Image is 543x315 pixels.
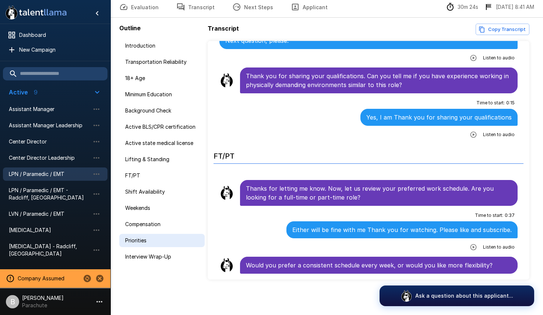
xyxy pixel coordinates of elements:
span: Time to start : [475,212,503,219]
div: Compensation [119,218,205,231]
div: 18+ Age [119,72,205,85]
span: Shift Availability [125,188,199,195]
h6: FT/PT [214,144,523,164]
span: Active state medical license [125,139,199,147]
div: Lifting & Standing [119,153,205,166]
span: Minimum Education [125,91,199,98]
span: 0 : 26 [505,280,515,287]
div: Priorities [119,234,205,247]
p: Yes, I am Thank you for sharing your qualifications [366,113,512,122]
img: llama_clean.png [219,258,234,273]
div: Minimum Education [119,88,205,101]
div: Transportation Reliability [119,55,205,69]
img: logo_glasses@2x.png [401,290,412,302]
img: llama_clean.png [219,73,234,88]
span: 0 : 37 [505,212,515,219]
p: Ask a question about this applicant... [415,292,513,300]
p: 30m 24s [458,3,478,11]
p: Thanks for letting me know. Now, let us review your preferred work schedule. Are you looking for ... [246,184,512,202]
div: Active BLS/CPR certification [119,120,205,134]
button: Ask a question about this applicant... [380,285,534,306]
img: llama_clean.png [219,186,234,200]
span: Background Check [125,107,199,114]
span: Listen to audio [483,131,515,138]
p: [DATE] 8:41 AM [496,3,534,11]
span: Listen to audio [483,54,515,62]
button: Copy transcript [476,24,529,35]
p: Would you prefer a consistent schedule every week, or would you like more flexibility? [246,261,512,270]
div: Interview Wrap-Up [119,250,205,263]
span: Compensation [125,221,199,228]
span: Introduction [125,42,199,49]
span: Listen to audio [483,243,515,251]
p: Either will be fine with me Thank you for watching. Please like and subscribe. [292,225,512,234]
b: Outline [119,24,141,32]
div: The date and time when the interview was completed [484,3,534,11]
span: Active BLS/CPR certification [125,123,199,131]
div: Active state medical license [119,136,205,150]
div: Weekends [119,201,205,215]
div: Background Check [119,104,205,117]
span: Transportation Reliability [125,58,199,66]
b: Transcript [208,25,239,32]
span: FT/PT [125,172,199,179]
div: Introduction [119,39,205,52]
span: Interview Wrap-Up [125,253,199,260]
span: Weekends [125,204,199,212]
div: FT/PT [119,169,205,182]
span: 0 : 15 [506,99,515,107]
div: The time between starting and completing the interview [446,3,478,11]
span: Time to start : [475,280,504,287]
span: Priorities [125,237,199,244]
p: Thank you for sharing your qualifications. Can you tell me if you have experience working in phys... [246,72,512,89]
span: 18+ Age [125,75,199,82]
span: Time to start : [476,99,505,107]
span: Lifting & Standing [125,156,199,163]
div: Shift Availability [119,185,205,198]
